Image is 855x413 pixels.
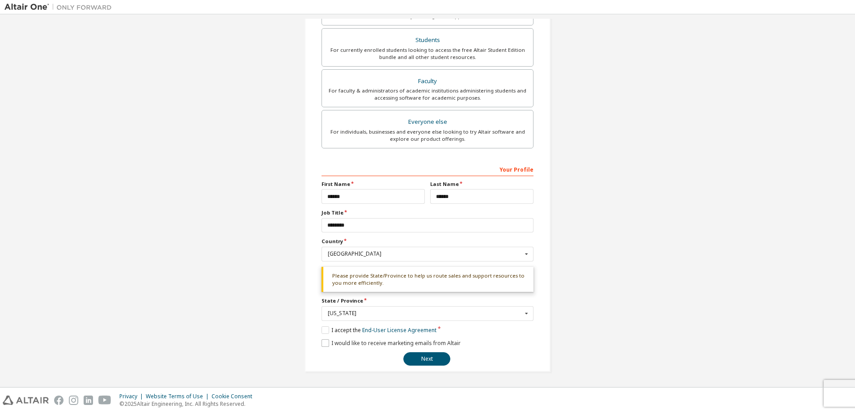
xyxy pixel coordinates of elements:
img: instagram.svg [69,396,78,405]
div: Your Profile [322,162,533,176]
img: altair_logo.svg [3,396,49,405]
button: Next [403,352,450,366]
img: Altair One [4,3,116,12]
div: Faculty [327,75,528,88]
img: linkedin.svg [84,396,93,405]
div: For currently enrolled students looking to access the free Altair Student Edition bundle and all ... [327,46,528,61]
div: Students [327,34,528,46]
div: Everyone else [327,116,528,128]
label: Country [322,238,533,245]
p: © 2025 Altair Engineering, Inc. All Rights Reserved. [119,400,258,408]
div: Cookie Consent [212,393,258,400]
div: [US_STATE] [328,311,522,316]
div: Privacy [119,393,146,400]
label: I accept the [322,326,436,334]
label: Job Title [322,209,533,216]
div: [GEOGRAPHIC_DATA] [328,251,522,257]
div: For individuals, businesses and everyone else looking to try Altair software and explore our prod... [327,128,528,143]
img: facebook.svg [54,396,63,405]
label: I would like to receive marketing emails from Altair [322,339,461,347]
div: Website Terms of Use [146,393,212,400]
label: Last Name [430,181,533,188]
div: For faculty & administrators of academic institutions administering students and accessing softwa... [327,87,528,101]
div: Please provide State/Province to help us route sales and support resources to you more efficiently. [322,267,533,292]
label: First Name [322,181,425,188]
img: youtube.svg [98,396,111,405]
label: State / Province [322,297,533,304]
a: End-User License Agreement [362,326,436,334]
